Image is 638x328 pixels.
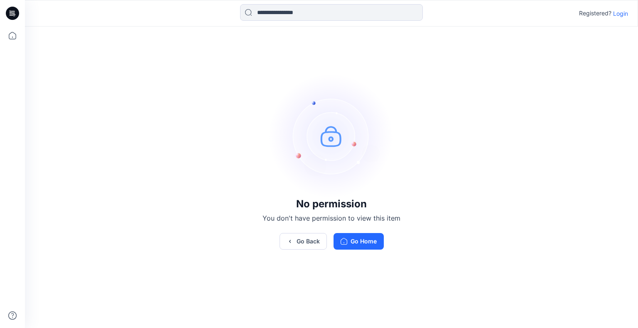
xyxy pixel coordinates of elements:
h3: No permission [263,198,400,210]
img: no-perm.svg [269,74,394,198]
button: Go Back [280,233,327,250]
p: Registered? [579,8,611,18]
p: Login [613,9,628,18]
button: Go Home [334,233,384,250]
p: You don't have permission to view this item [263,213,400,223]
